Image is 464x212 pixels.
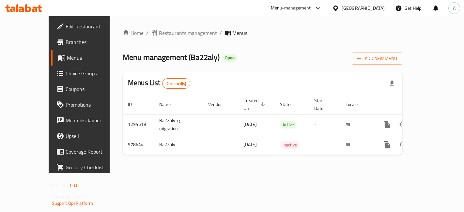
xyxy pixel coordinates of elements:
td: Ba22aly [154,135,203,155]
td: - [309,135,340,155]
span: Add New Menu [357,54,397,63]
span: Branches [66,38,121,46]
div: Menu-management [271,4,311,12]
div: Export file [384,76,400,91]
span: Menu management ( Ba22aly ) [123,50,220,65]
div: Open [222,54,237,62]
li: / [220,29,222,37]
span: Choice Groups [66,69,121,77]
a: Choice Groups [51,66,126,81]
span: Version: [52,181,68,190]
a: Edit Restaurant [51,19,126,34]
th: Actions [374,95,447,114]
span: Get support on: [52,192,82,201]
button: Change Status [395,117,410,132]
button: more [379,117,395,132]
a: Menus [51,50,126,66]
nav: breadcrumb [123,29,402,37]
span: Name [159,100,179,108]
td: All [340,114,374,135]
span: Inactive [280,141,300,149]
li: / [146,29,148,37]
a: Support.OpsPlatform [52,199,93,207]
table: enhanced table [123,95,447,155]
span: ID [128,100,140,108]
td: - [309,114,340,135]
span: Start Date [314,97,333,112]
a: Branches [51,34,126,50]
span: Active [280,121,297,129]
button: more [379,137,395,153]
span: Coverage Report [66,148,121,156]
span: 1.0.0 [69,181,79,190]
span: Promotions [66,101,121,109]
span: A [453,5,456,12]
button: Add New Menu [352,53,402,65]
div: Total records count [162,78,191,89]
span: Edit Restaurant [66,23,121,30]
a: Promotions [51,97,126,113]
a: Coverage Report [51,144,126,159]
span: Menu disclaimer [66,116,121,124]
span: Coupons [66,85,121,93]
span: Menus [67,54,121,62]
button: Change Status [395,137,410,153]
a: Grocery Checklist [51,159,126,175]
a: Upsell [51,128,126,144]
span: Status [280,100,301,108]
a: Restaurants management [151,29,217,37]
a: Menu disclaimer [51,113,126,128]
span: Restaurants management [159,29,217,37]
a: Coupons [51,81,126,97]
span: Created On [243,97,267,112]
span: [DATE] [243,120,257,129]
div: [GEOGRAPHIC_DATA] [342,5,385,12]
span: Grocery Checklist [66,163,121,171]
td: Ba22aly-cg migration [154,114,203,135]
td: 978644 [123,135,154,155]
span: Locale [346,100,366,108]
span: 2 record(s) [162,81,190,87]
td: 1294519 [123,114,154,135]
span: [DATE] [243,140,257,149]
span: Vendor [208,100,230,108]
h2: Menus List [128,78,190,89]
td: All [340,135,374,155]
span: Open [222,55,237,61]
span: Menus [232,29,247,37]
a: Home [123,29,144,37]
span: Upsell [66,132,121,140]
